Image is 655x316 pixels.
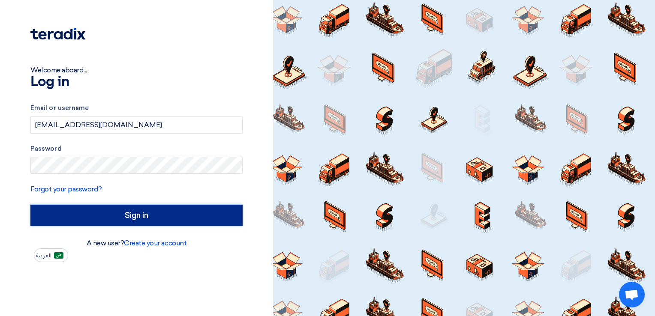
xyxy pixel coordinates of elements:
a: Open chat [619,282,645,307]
span: العربية [36,253,51,259]
a: Create your account [124,239,186,247]
input: Enter your business email or username [30,116,243,134]
h1: Log in [30,75,243,89]
label: Password [30,144,243,154]
input: Sign in [30,205,243,226]
img: Teradix logo [30,28,85,40]
label: Email or username [30,103,243,113]
a: Forgot your password? [30,185,102,193]
font: A new user? [87,239,187,247]
div: Welcome aboard... [30,65,243,75]
img: ar-AR.png [54,252,63,259]
button: العربية [34,248,68,262]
